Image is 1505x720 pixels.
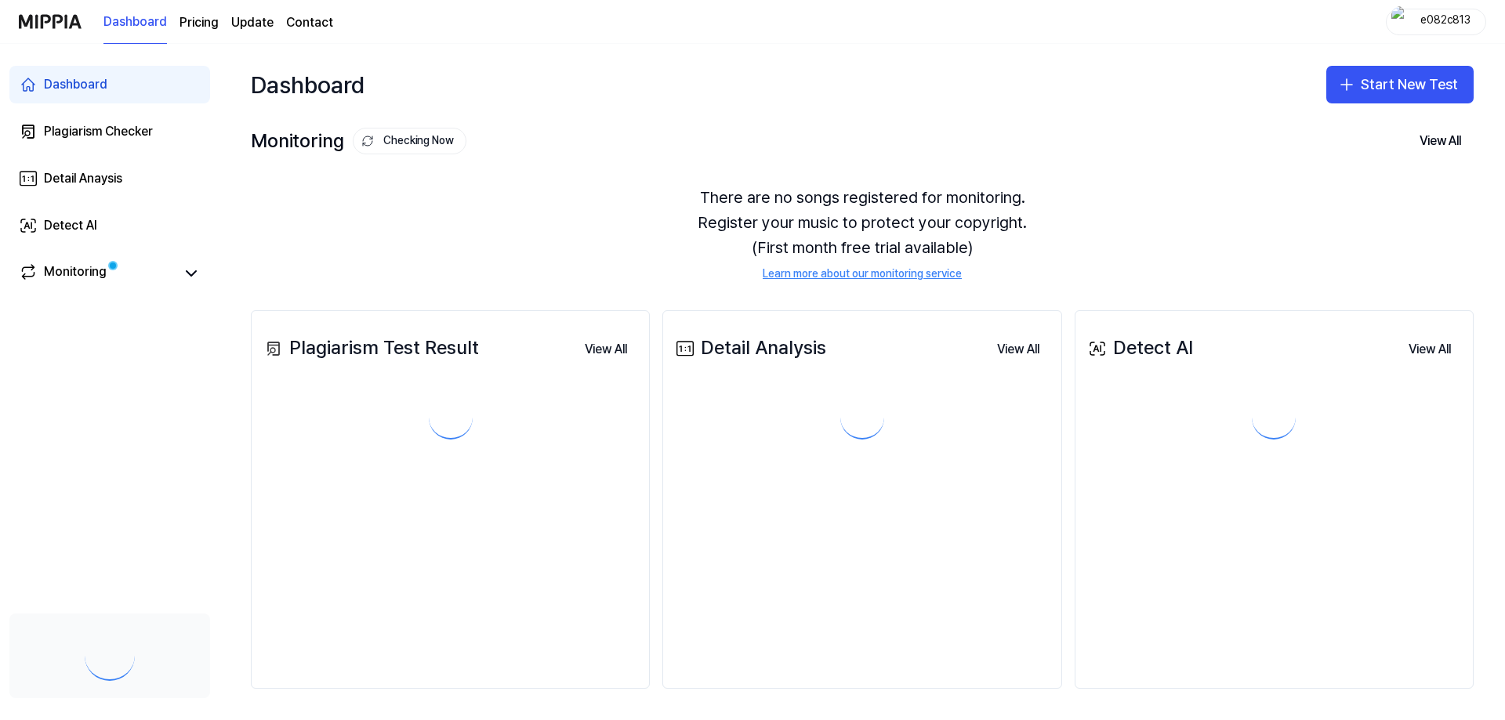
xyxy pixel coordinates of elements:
[9,207,210,244] a: Detect AI
[251,166,1474,301] div: There are no songs registered for monitoring. Register your music to protect your copyright. (Fir...
[1326,66,1474,103] button: Start New Test
[19,262,176,284] a: Monitoring
[44,169,122,188] div: Detail Anaysis
[261,333,479,363] div: Plagiarism Test Result
[9,113,210,150] a: Plagiarism Checker
[9,66,210,103] a: Dashboard
[763,266,962,282] a: Learn more about our monitoring service
[1415,13,1476,30] div: e082c813
[1396,334,1463,365] button: View All
[353,128,466,154] button: Checking Now
[1085,333,1193,363] div: Detect AI
[44,216,97,235] div: Detect AI
[985,332,1052,365] a: View All
[231,13,274,32] a: Update
[572,332,640,365] a: View All
[44,75,107,94] div: Dashboard
[44,122,153,141] div: Plagiarism Checker
[44,262,107,284] div: Monitoring
[251,60,364,110] div: Dashboard
[251,126,466,156] div: Monitoring
[1396,332,1463,365] a: View All
[9,160,210,197] a: Detail Anaysis
[1407,125,1474,157] button: View All
[286,13,333,32] a: Contact
[1386,9,1486,35] button: profilee082c813
[1391,6,1410,38] img: profile
[673,333,826,363] div: Detail Analysis
[103,1,167,44] a: Dashboard
[985,334,1052,365] button: View All
[180,13,219,32] a: Pricing
[572,334,640,365] button: View All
